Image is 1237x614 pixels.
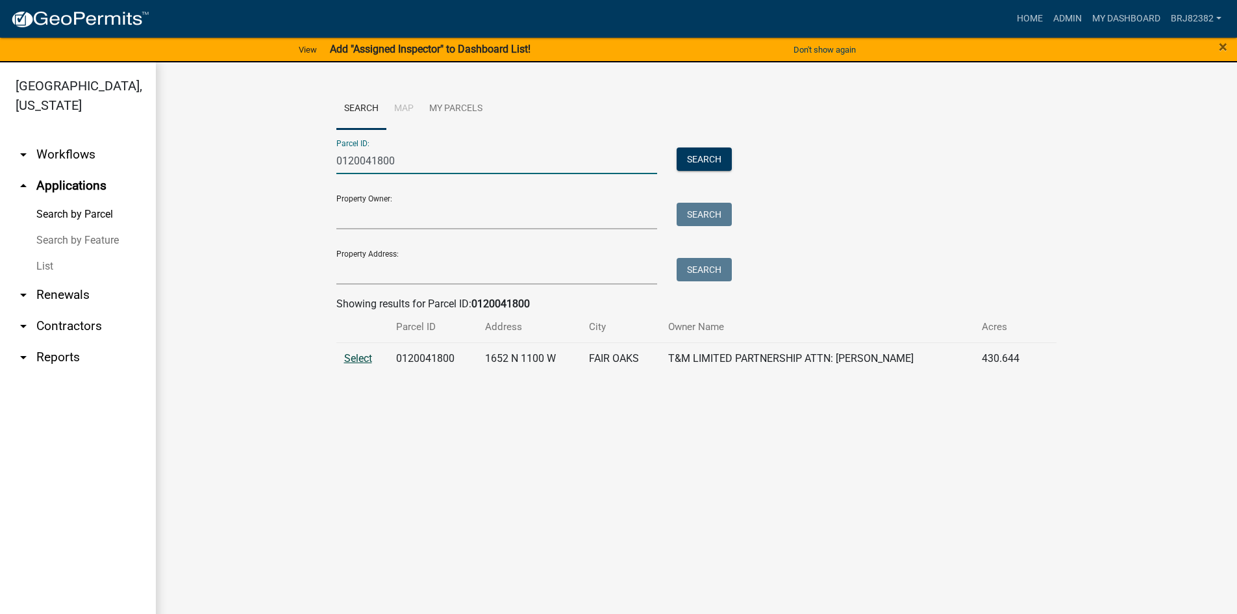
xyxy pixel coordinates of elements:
i: arrow_drop_down [16,287,31,303]
th: Acres [974,312,1038,342]
button: Close [1219,39,1227,55]
td: 430.644 [974,342,1038,374]
div: Showing results for Parcel ID: [336,296,1057,312]
td: FAIR OAKS [581,342,660,374]
a: Select [344,352,372,365]
a: Search [336,88,386,130]
strong: 0120041800 [471,298,530,310]
a: brj82382 [1166,6,1227,31]
button: Search [677,147,732,171]
td: T&M LIMITED PARTNERSHIP ATTN: [PERSON_NAME] [660,342,974,374]
i: arrow_drop_down [16,147,31,162]
th: Owner Name [660,312,974,342]
button: Don't show again [788,39,861,60]
td: 1652 N 1100 W [477,342,581,374]
th: Parcel ID [388,312,477,342]
button: Search [677,258,732,281]
a: Admin [1048,6,1087,31]
button: Search [677,203,732,226]
a: My Parcels [421,88,490,130]
span: × [1219,38,1227,56]
strong: Add "Assigned Inspector" to Dashboard List! [330,43,531,55]
i: arrow_drop_down [16,350,31,365]
th: Address [477,312,581,342]
a: My Dashboard [1087,6,1166,31]
th: City [581,312,660,342]
td: 0120041800 [388,342,477,374]
a: View [294,39,322,60]
a: Home [1012,6,1048,31]
i: arrow_drop_up [16,178,31,194]
i: arrow_drop_down [16,318,31,334]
